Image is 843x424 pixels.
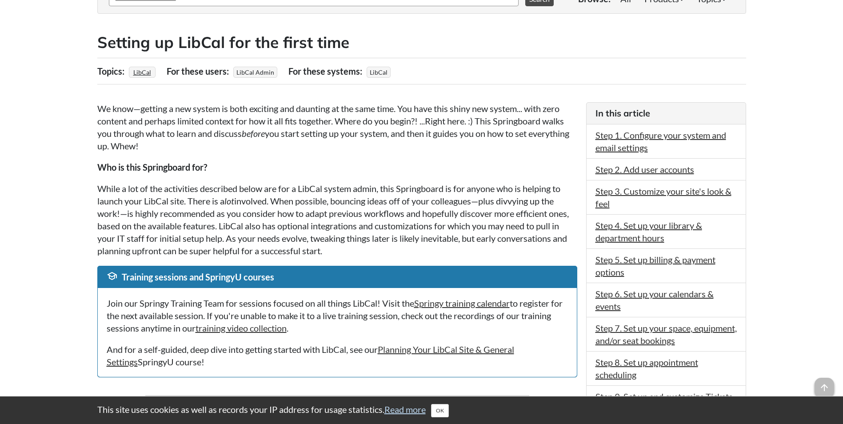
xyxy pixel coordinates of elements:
div: This site uses cookies as well as records your IP address for usage statistics. [88,403,755,417]
span: school [107,271,117,281]
p: Join our Springy Training Team for sessions focused on all things LibCal! Visit the to register f... [107,297,568,334]
a: Step 6. Set up your calendars & events [595,288,714,312]
p: We know—getting a new system is both exciting and daunting at the same time. You have this shiny ... [97,102,577,152]
p: While a lot of the activities described below are for a LibCal system admin, this Springboard is ... [97,182,577,257]
a: Read more [384,404,426,415]
a: Step 9. Set up and customize Tickets & Passes [595,391,733,414]
strong: Who is this Springboard for? [97,162,207,172]
div: For these systems: [288,63,364,80]
span: LibCal [367,67,391,78]
p: And for a self-guided, deep dive into getting started with LibCal, see our SpringyU course! [107,343,568,368]
a: training video collection [196,323,287,333]
h2: Setting up LibCal for the first time [97,32,746,53]
a: LibCal [132,66,152,79]
a: Springy training calendar [414,298,510,308]
div: Topics: [97,63,127,80]
a: Step 1. Configure your system and email settings [595,130,726,153]
div: For these users: [167,63,231,80]
h3: In this article [595,107,737,120]
a: Step 4. Set up your library & department hours [595,220,702,243]
a: Step 2. Add user accounts [595,164,694,175]
span: LibCal Admin [233,67,277,78]
a: Step 8. Set up appointment scheduling [595,357,698,380]
em: lot [224,196,234,206]
a: Step 5. Set up billing & payment options [595,254,715,277]
span: Training sessions and SpringyU courses [122,272,274,282]
a: Step 3. Customize your site's look & feel [595,186,731,209]
button: Close [431,404,449,417]
span: arrow_upward [815,378,834,397]
a: arrow_upward [815,379,834,389]
a: Step 7. Set up your space, equipment, and/or seat bookings [595,323,737,346]
em: before [242,128,265,139]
